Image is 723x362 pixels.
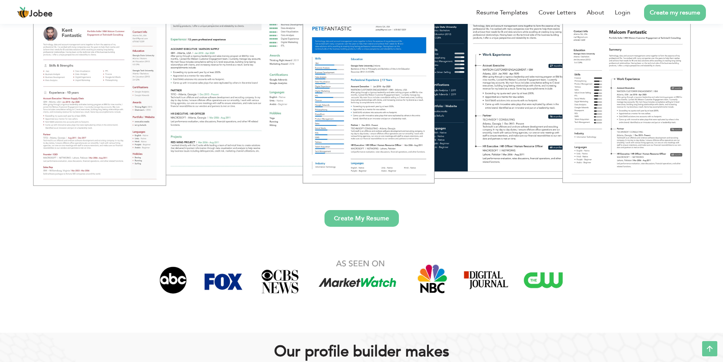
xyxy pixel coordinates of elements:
a: About [587,8,604,17]
a: Create my resume [644,5,706,21]
a: Cover Letters [539,8,576,17]
a: Create My Resume [324,210,399,227]
a: Jobee [17,6,53,19]
a: Login [615,8,630,17]
img: jobee.io [17,6,29,19]
a: Resume Templates [476,8,528,17]
span: Jobee [29,10,53,18]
